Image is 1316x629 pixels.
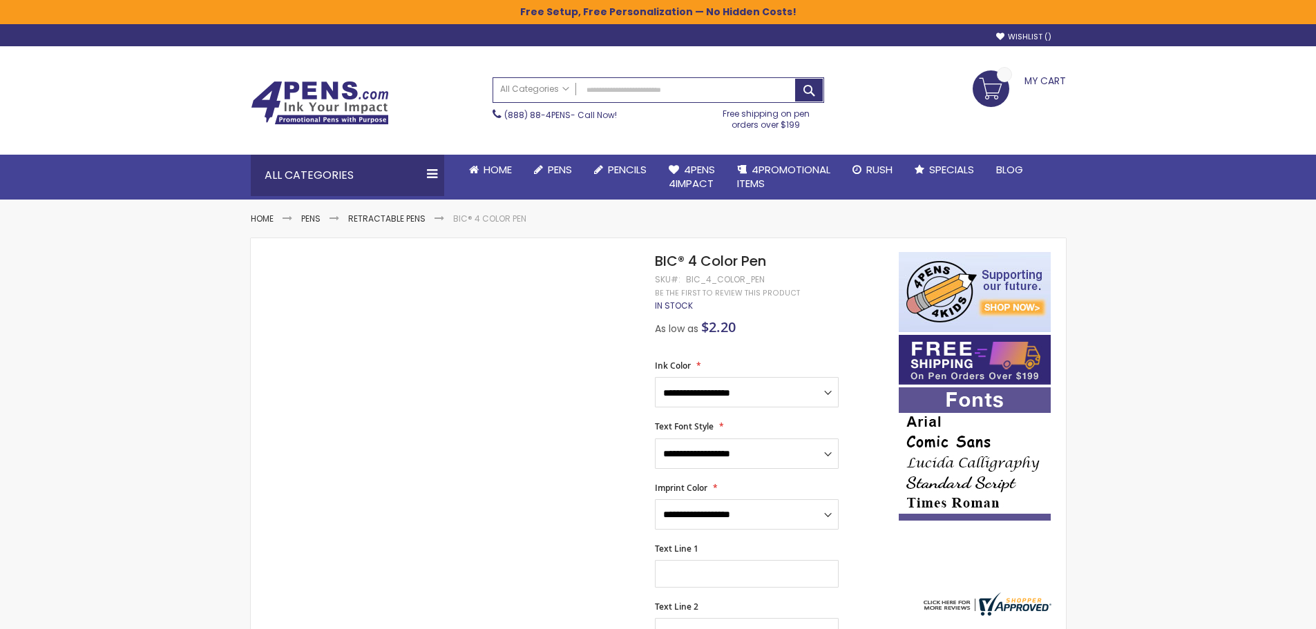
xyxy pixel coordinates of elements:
span: $2.20 [701,318,736,336]
span: 4PROMOTIONAL ITEMS [737,162,830,191]
div: Availability [655,300,693,311]
span: BIC® 4 Color Pen [655,251,766,271]
a: Specials [904,155,985,185]
span: Text Line 2 [655,601,698,612]
span: Ink Color [655,360,691,371]
span: Text Font Style [655,420,714,432]
span: All Categories [500,84,569,95]
span: Pens [548,162,572,177]
span: - Call Now! [504,109,617,121]
span: Pencils [608,162,647,177]
a: Pens [301,213,321,224]
a: Wishlist [996,32,1051,42]
a: All Categories [493,78,576,101]
span: Imprint Color [655,482,707,494]
img: 4Pens Custom Pens and Promotional Products [251,81,389,125]
strong: SKU [655,273,680,285]
div: Free shipping on pen orders over $199 [708,103,824,130]
span: Specials [929,162,974,177]
a: Retractable Pens [348,213,426,224]
div: All Categories [251,155,444,196]
img: Free shipping on orders over $199 [899,335,1051,385]
span: Home [484,162,512,177]
a: Rush [841,155,904,185]
a: (888) 88-4PENS [504,109,571,121]
a: Pencils [583,155,658,185]
span: In stock [655,300,693,311]
img: 4pens 4 kids [899,252,1051,332]
a: Pens [523,155,583,185]
span: 4Pens 4impact [669,162,715,191]
a: 4pens.com certificate URL [920,607,1051,619]
span: Text Line 1 [655,543,698,554]
a: Home [458,155,523,185]
a: 4PROMOTIONALITEMS [726,155,841,200]
span: As low as [655,322,698,336]
span: Blog [996,162,1023,177]
li: BIC® 4 Color Pen [453,213,526,224]
img: font-personalization-examples [899,387,1051,521]
div: bic_4_color_pen [686,274,765,285]
span: Rush [866,162,893,177]
a: 4Pens4impact [658,155,726,200]
img: 4pens.com widget logo [920,592,1051,616]
a: Be the first to review this product [655,288,800,298]
a: Blog [985,155,1034,185]
a: Home [251,213,274,224]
